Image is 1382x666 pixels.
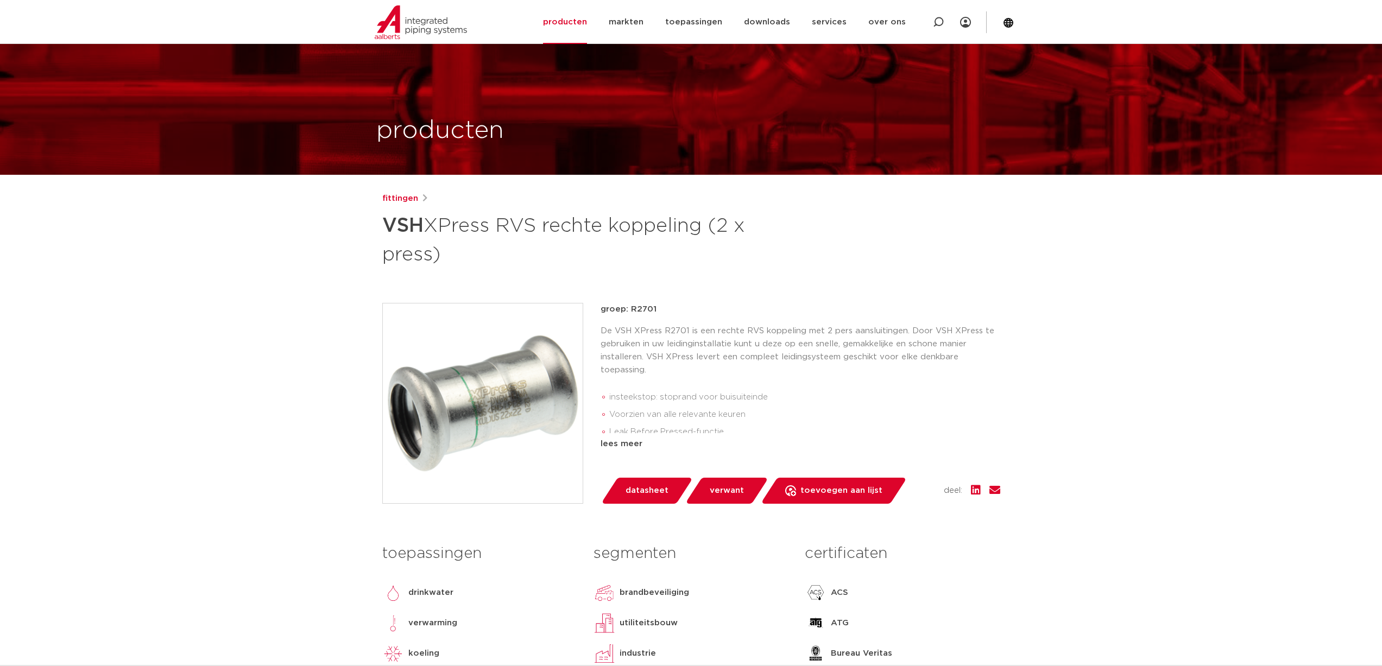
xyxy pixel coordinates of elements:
span: deel: [944,484,962,497]
p: Bureau Veritas [831,647,892,660]
img: koeling [382,643,404,664]
h3: certificaten [805,543,1000,564]
img: drinkwater [382,582,404,604]
li: Leak Before Pressed-functie [609,423,1000,441]
h3: toepassingen [382,543,577,564]
p: groep: R2701 [601,303,1000,316]
p: brandbeveiliging [620,586,689,599]
img: brandbeveiliging [594,582,615,604]
a: verwant [685,478,768,504]
p: koeling [408,647,439,660]
a: fittingen [382,192,418,205]
a: datasheet [601,478,693,504]
img: utiliteitsbouw [594,612,615,634]
p: De VSH XPress R2701 is een rechte RVS koppeling met 2 pers aansluitingen. Door VSH XPress te gebr... [601,325,1000,377]
p: industrie [620,647,656,660]
img: Bureau Veritas [805,643,826,664]
p: ATG [831,617,849,630]
li: Voorzien van alle relevante keuren [609,406,1000,423]
span: toevoegen aan lijst [800,482,882,499]
span: datasheet [626,482,668,499]
img: ATG [805,612,826,634]
p: verwarming [408,617,457,630]
h3: segmenten [594,543,788,564]
p: ACS [831,586,848,599]
div: lees meer [601,437,1000,451]
p: utiliteitsbouw [620,617,678,630]
li: insteekstop: stoprand voor buisuiteinde [609,389,1000,406]
h1: producten [376,113,504,148]
img: verwarming [382,612,404,634]
img: Product Image for VSH XPress RVS rechte koppeling (2 x press) [383,303,583,503]
h1: XPress RVS rechte koppeling (2 x press) [382,210,790,268]
p: drinkwater [408,586,453,599]
span: verwant [710,482,744,499]
img: industrie [594,643,615,664]
strong: VSH [382,216,424,236]
img: ACS [805,582,826,604]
